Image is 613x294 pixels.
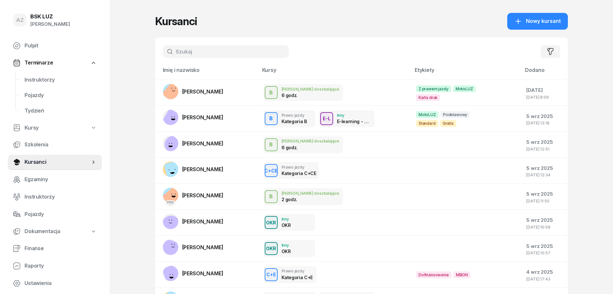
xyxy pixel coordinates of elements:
[282,87,339,91] div: [PERSON_NAME] doszkalające
[30,20,70,28] div: [PERSON_NAME]
[265,268,278,281] button: C+E
[166,200,175,204] div: PKK
[411,66,521,80] th: Etykiety
[19,103,102,119] a: Tydzień
[282,269,313,273] div: Prawo jazdy
[19,72,102,88] a: Instruktorzy
[163,266,223,281] a: [PERSON_NAME]
[8,55,102,70] a: Terminarze
[25,210,97,219] span: Pojazdy
[337,119,371,124] div: E-learning - 90 dni
[8,137,102,152] a: Szkolenia
[182,270,223,277] span: [PERSON_NAME]
[19,88,102,103] a: Pojazdy
[416,85,451,92] span: Z prawem jazdy
[282,119,307,124] div: Kategoria B
[163,188,223,203] a: PKK[PERSON_NAME]
[526,17,561,25] span: Nowy kursant
[25,76,97,84] span: Instruktorzy
[526,112,562,121] div: 5 wrz 2025
[507,13,568,30] button: Nowy kursant
[8,121,102,135] a: Kursy
[25,262,97,270] span: Raporty
[526,190,562,198] div: 5 wrz 2025
[337,113,371,117] div: Inny
[155,15,197,27] h1: Kursanci
[163,136,223,151] a: [PERSON_NAME]
[25,141,97,149] span: Szkolenia
[282,275,313,280] div: Kategoria C+E
[265,216,278,229] button: OKR
[282,145,315,150] div: 6 godz.
[526,138,562,146] div: 5 wrz 2025
[282,171,315,176] div: Kategoria C+CE
[526,216,562,224] div: 5 wrz 2025
[8,189,102,205] a: Instruktorzy
[526,86,562,94] div: [DATE]
[453,271,470,278] span: MBON
[282,197,315,202] div: 2 godz.
[526,277,562,281] div: [DATE] 17:43
[267,139,275,150] div: B
[163,110,223,125] a: [PERSON_NAME]
[526,121,562,125] div: [DATE] 13:18
[8,224,102,239] a: Dokumentacja
[163,162,223,177] a: [PERSON_NAME]
[416,271,451,278] span: Dofinansowanie
[453,85,476,92] span: MotoLUZ
[267,87,275,98] div: B
[25,193,97,201] span: Instruktorzy
[163,214,223,229] a: [PERSON_NAME]
[526,164,562,172] div: 5 wrz 2025
[265,242,278,255] button: OKR
[282,249,291,254] div: OKR
[163,240,223,255] a: [PERSON_NAME]
[265,190,278,203] button: B
[25,227,60,236] span: Dokumentacja
[282,191,339,195] div: [PERSON_NAME] doszkalające
[526,242,562,250] div: 5 wrz 2025
[8,172,102,187] a: Egzaminy
[416,120,438,127] span: Standard
[262,167,280,175] div: C+CE
[265,112,278,125] button: B
[182,114,223,121] span: [PERSON_NAME]
[163,84,223,99] a: [PERSON_NAME]
[8,258,102,274] a: Raporty
[263,244,279,252] div: OKR
[521,66,568,80] th: Dodano
[440,120,456,127] span: Gratis
[282,139,339,143] div: [PERSON_NAME] doszkalające
[282,222,291,228] div: OKR
[25,175,97,184] span: Egzaminy
[163,45,289,58] input: Szukaj
[8,38,102,54] a: Pulpit
[265,164,278,177] button: C+CE
[320,114,333,122] div: E-L
[265,138,278,151] button: B
[16,17,24,23] span: AZ
[25,124,39,132] span: Kursy
[182,244,223,250] span: [PERSON_NAME]
[182,218,223,225] span: [PERSON_NAME]
[182,192,223,199] span: [PERSON_NAME]
[267,191,275,202] div: B
[416,111,439,118] span: MotoLUZ
[526,95,562,99] div: [DATE] 8:09
[282,165,315,169] div: Prawo jazdy
[25,158,90,166] span: Kursanci
[182,140,223,147] span: [PERSON_NAME]
[25,107,97,115] span: Tydzień
[8,241,102,256] a: Finanse
[182,166,223,172] span: [PERSON_NAME]
[440,111,470,118] span: Podstawowy
[182,88,223,95] span: [PERSON_NAME]
[8,276,102,291] a: Ustawienia
[282,93,315,98] div: 6 godz.
[526,251,562,255] div: [DATE] 10:57
[25,244,97,253] span: Finanse
[25,59,53,67] span: Terminarze
[320,112,333,125] button: E-L
[526,199,562,203] div: [DATE] 11:50
[8,154,102,170] a: Kursanci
